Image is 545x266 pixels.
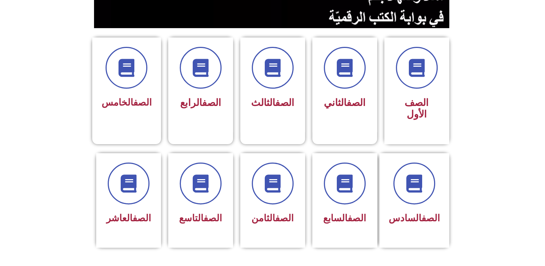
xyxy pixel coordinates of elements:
a: الصف [204,213,222,223]
span: الثالث [251,97,294,108]
span: الثامن [251,213,294,223]
a: الصف [275,213,294,223]
span: العاشر [106,213,151,223]
span: الرابع [180,97,221,108]
a: الصف [421,213,440,223]
a: الصف [202,97,221,108]
a: الصف [133,213,151,223]
span: التاسع [179,213,222,223]
span: السابع [323,213,366,223]
span: السادس [389,213,440,223]
a: الصف [133,97,152,108]
a: الصف [347,97,366,108]
span: الخامس [102,97,152,108]
span: الثاني [324,97,366,108]
span: الصف الأول [405,97,429,120]
a: الصف [348,213,366,223]
a: الصف [275,97,294,108]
